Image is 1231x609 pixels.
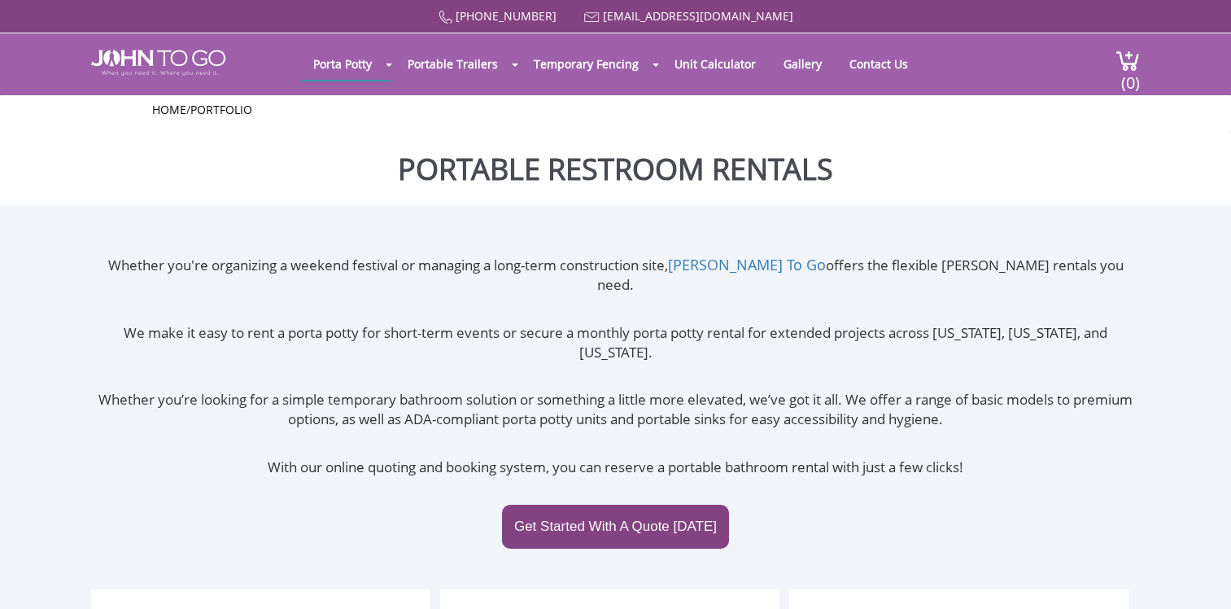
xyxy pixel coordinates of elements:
[1120,59,1140,94] span: (0)
[837,48,920,80] a: Contact Us
[395,48,510,80] a: Portable Trailers
[456,8,557,24] a: [PHONE_NUMBER]
[91,323,1140,363] p: We make it easy to rent a porta potty for short-term events or secure a monthly porta potty renta...
[91,458,1140,477] p: With our online quoting and booking system, you can reserve a portable bathroom rental with just ...
[522,48,651,80] a: Temporary Fencing
[91,255,1140,296] p: Whether you're organizing a weekend festival or managing a long-term construction site, offers th...
[301,48,384,80] a: Porta Potty
[439,11,452,24] img: Call
[603,8,793,24] a: [EMAIL_ADDRESS][DOMAIN_NAME]
[1166,544,1231,609] button: Live Chat
[91,50,225,76] img: JOHN to go
[662,48,768,80] a: Unit Calculator
[152,102,186,117] a: Home
[668,255,826,274] a: [PERSON_NAME] To Go
[91,390,1140,430] p: Whether you’re looking for a simple temporary bathroom solution or something a little more elevat...
[584,12,600,23] img: Mail
[1115,50,1140,72] img: cart a
[502,505,729,549] a: Get Started With A Quote [DATE]
[152,102,1080,118] ul: /
[190,102,252,117] a: Portfolio
[771,48,834,80] a: Gallery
